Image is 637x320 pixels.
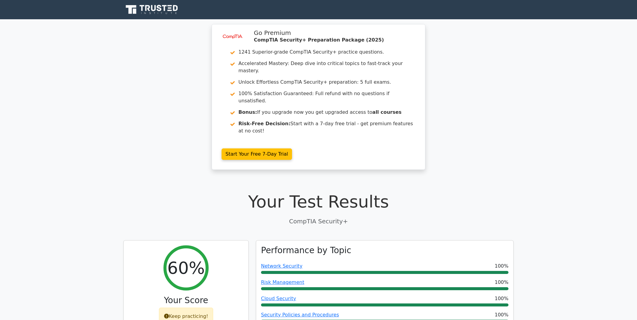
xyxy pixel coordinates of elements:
[167,258,205,278] h2: 60%
[222,148,292,160] a: Start Your Free 7-Day Trial
[261,279,304,285] a: Risk Management
[495,311,508,318] span: 100%
[495,279,508,286] span: 100%
[495,263,508,270] span: 100%
[261,312,339,318] a: Security Policies and Procedures
[123,191,514,212] h1: Your Test Results
[495,295,508,302] span: 100%
[261,245,351,256] h3: Performance by Topic
[123,217,514,226] p: CompTIA Security+
[261,263,303,269] a: Network Security
[261,296,296,301] a: Cloud Security
[129,295,244,306] h3: Your Score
